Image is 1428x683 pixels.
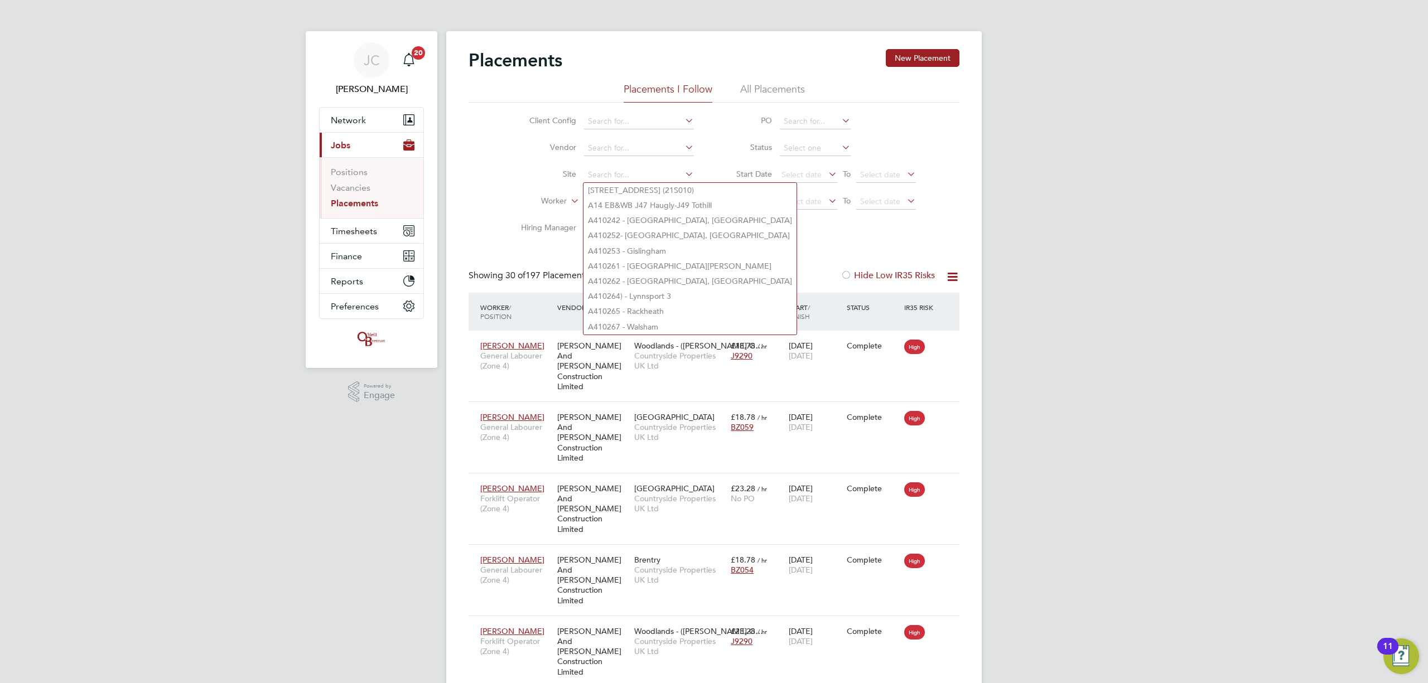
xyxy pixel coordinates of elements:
span: Brentry [634,555,660,565]
div: Status [844,297,902,317]
span: JC [364,53,380,67]
span: £18.78 [731,555,755,565]
img: oneillandbrennan-logo-retina.png [355,330,388,348]
span: Woodlands - ([PERSON_NAME] G… [634,341,763,351]
span: [PERSON_NAME] [480,412,544,422]
span: [DATE] [789,636,813,646]
li: A410262 - [GEOGRAPHIC_DATA], [GEOGRAPHIC_DATA] [583,274,797,289]
span: £18.78 [731,412,755,422]
span: BZ054 [731,565,754,575]
div: [DATE] [786,335,844,366]
li: A410252- [GEOGRAPHIC_DATA], [GEOGRAPHIC_DATA] [583,228,797,243]
button: Open Resource Center, 11 new notifications [1383,638,1419,674]
span: Network [331,115,366,125]
span: Countryside Properties UK Ltd [634,636,725,656]
div: Worker [477,297,554,326]
a: [PERSON_NAME]Forklift Operator (Zone 4)[PERSON_NAME] And [PERSON_NAME] Construction Limited[GEOGR... [477,477,959,487]
span: High [904,554,925,568]
a: [PERSON_NAME]Forklift Operator (Zone 4)[PERSON_NAME] And [PERSON_NAME] Construction LimitedWoodla... [477,620,959,629]
span: General Labourer (Zone 4) [480,351,552,371]
a: Positions [331,167,368,177]
span: Timesheets [331,226,377,236]
div: Showing [469,270,591,282]
span: To [840,167,854,181]
span: / hr [758,413,767,422]
span: General Labourer (Zone 4) [480,422,552,442]
span: To [840,193,854,208]
label: Status [722,142,772,152]
span: General Labourer (Zone 4) [480,565,552,585]
span: Countryside Properties UK Ltd [634,351,725,371]
li: A410253 - Gislingham [583,244,797,259]
span: High [904,411,925,425]
a: [PERSON_NAME]General Labourer (Zone 4)[PERSON_NAME] And [PERSON_NAME] Construction LimitedWoodlan... [477,335,959,344]
div: 11 [1383,646,1393,661]
input: Search for... [780,114,851,129]
label: PO [722,115,772,125]
div: Jobs [320,157,423,218]
span: Woodlands - ([PERSON_NAME] G… [634,626,763,636]
span: [PERSON_NAME] [480,483,544,493]
li: A410242 - [GEOGRAPHIC_DATA], [GEOGRAPHIC_DATA] [583,213,797,228]
a: [PERSON_NAME]General Labourer (Zone 4)[PERSON_NAME] And [PERSON_NAME] Construction LimitedBrentry... [477,549,959,558]
span: £23.28 [731,626,755,636]
div: Start [786,297,844,326]
a: Placements [331,198,378,209]
span: [DATE] [789,565,813,575]
span: Powered by [364,381,395,391]
span: [DATE] [789,351,813,361]
button: Network [320,108,423,132]
span: No PO [731,493,755,503]
span: Countryside Properties UK Ltd [634,422,725,442]
span: [GEOGRAPHIC_DATA] [634,412,715,422]
li: Placements I Follow [624,83,712,103]
div: IR35 Risk [901,297,940,317]
span: J9290 [731,636,752,646]
span: / hr [758,627,767,636]
li: A410265 - Rackheath [583,304,797,319]
span: Select date [781,169,822,180]
div: [PERSON_NAME] And [PERSON_NAME] Construction Limited [554,406,631,468]
span: Select date [781,196,822,206]
span: [DATE] [789,493,813,503]
button: Reports [320,269,423,293]
span: £18.78 [731,341,755,351]
div: Complete [847,626,899,636]
span: / Position [480,303,512,321]
span: Forklift Operator (Zone 4) [480,493,552,514]
span: Countryside Properties UK Ltd [634,493,725,514]
span: 20 [412,46,425,60]
span: [GEOGRAPHIC_DATA] [634,483,715,493]
span: / Finish [789,303,810,321]
span: High [904,482,925,497]
label: Site [512,169,576,179]
div: [DATE] [786,621,844,652]
input: Select one [780,141,851,156]
span: / hr [758,485,767,493]
span: Select date [860,169,900,180]
label: Client Config [512,115,576,125]
span: James Crawley [319,83,424,96]
div: [DATE] [786,478,844,509]
li: A410264) - Lynnsport 3 [583,289,797,304]
span: 197 Placements [505,270,588,281]
span: Select date [860,196,900,206]
span: [PERSON_NAME] [480,341,544,351]
span: [PERSON_NAME] [480,626,544,636]
a: JC[PERSON_NAME] [319,42,424,96]
span: Countryside Properties UK Ltd [634,565,725,585]
span: £23.28 [731,483,755,493]
span: High [904,625,925,640]
div: [DATE] [786,549,844,580]
a: Go to home page [319,330,424,348]
div: [PERSON_NAME] And [PERSON_NAME] Construction Limited [554,621,631,682]
span: Forklift Operator (Zone 4) [480,636,552,656]
span: / hr [758,342,767,350]
span: [PERSON_NAME] [480,555,544,565]
button: Timesheets [320,219,423,243]
button: Preferences [320,294,423,318]
li: [STREET_ADDRESS] (21S010) [583,183,797,198]
nav: Main navigation [306,31,437,368]
h2: Placements [469,49,562,71]
input: Search for... [584,141,694,156]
